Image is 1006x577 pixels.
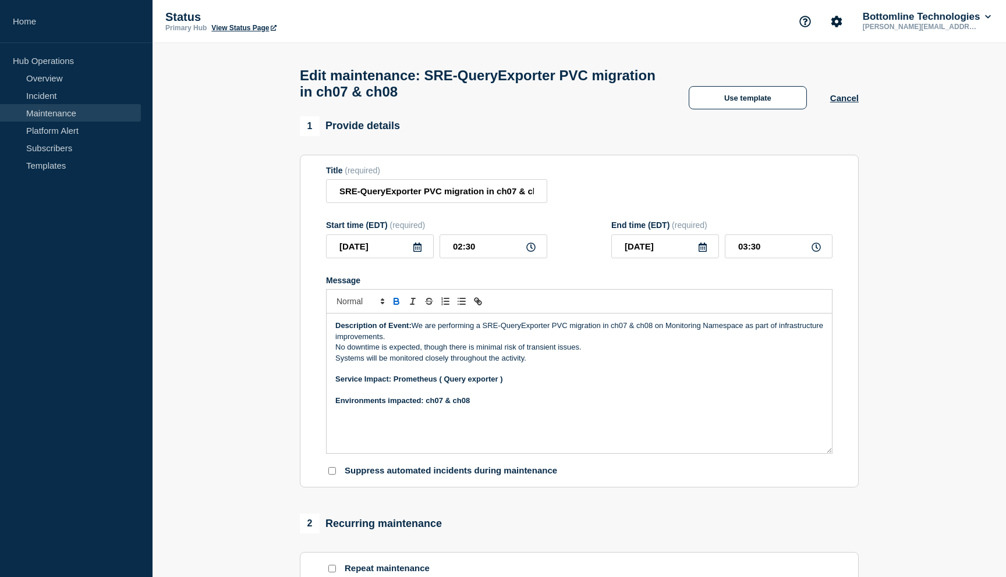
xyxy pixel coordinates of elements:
p: [PERSON_NAME][EMAIL_ADDRESS][DOMAIN_NAME] [860,23,982,31]
strong: Environments impacted: ch07 & ch08 [335,396,470,405]
button: Toggle bold text [388,294,405,308]
div: Message [327,314,832,453]
p: No downtime is expected, though there is minimal risk of transient issues. [335,342,823,352]
button: Bottomline Technologies [860,11,993,23]
p: Suppress automated incidents during maintenance [345,465,557,476]
span: 2 [300,514,320,533]
span: Font size [331,294,388,308]
button: Use template [689,86,807,109]
span: (required) [390,220,426,230]
input: HH:MM [440,234,547,258]
button: Toggle strikethrough text [421,294,437,308]
input: HH:MM [725,234,833,258]
strong: Service Impact: Prometheus ( Query exporter ) [335,375,503,383]
div: End time (EDT) [611,220,833,230]
input: Suppress automated incidents during maintenance [328,467,336,475]
span: (required) [345,166,380,175]
input: YYYY-MM-DD [326,234,434,258]
div: Message [326,276,833,285]
button: Account settings [824,9,849,34]
input: Repeat maintenance [328,565,336,572]
div: Start time (EDT) [326,220,547,230]
button: Toggle link [470,294,486,308]
a: View Status Page [211,24,276,32]
button: Support [793,9,817,34]
p: Primary Hub [165,24,207,32]
button: Cancel [830,93,859,103]
h1: Edit maintenance: SRE-QueryExporter PVC migration in ch07 & ch08 [300,67,665,100]
button: Toggle italic text [405,294,421,308]
input: YYYY-MM-DD [611,234,719,258]
div: Provide details [300,116,400,136]
button: Toggle ordered list [437,294,454,308]
p: Status [165,10,398,24]
input: Title [326,179,547,203]
strong: Description of Event: [335,321,412,330]
p: We are performing a SRE-QueryExporter PVC migration in ch07 & ch08 on Monitoring Namespace as par... [335,320,823,342]
span: 1 [300,116,320,136]
p: Systems will be monitored closely throughout the activity. [335,353,823,364]
button: Toggle bulleted list [454,294,470,308]
div: Recurring maintenance [300,514,442,533]
div: Title [326,166,547,175]
span: (required) [672,220,707,230]
p: Repeat maintenance [345,563,430,574]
